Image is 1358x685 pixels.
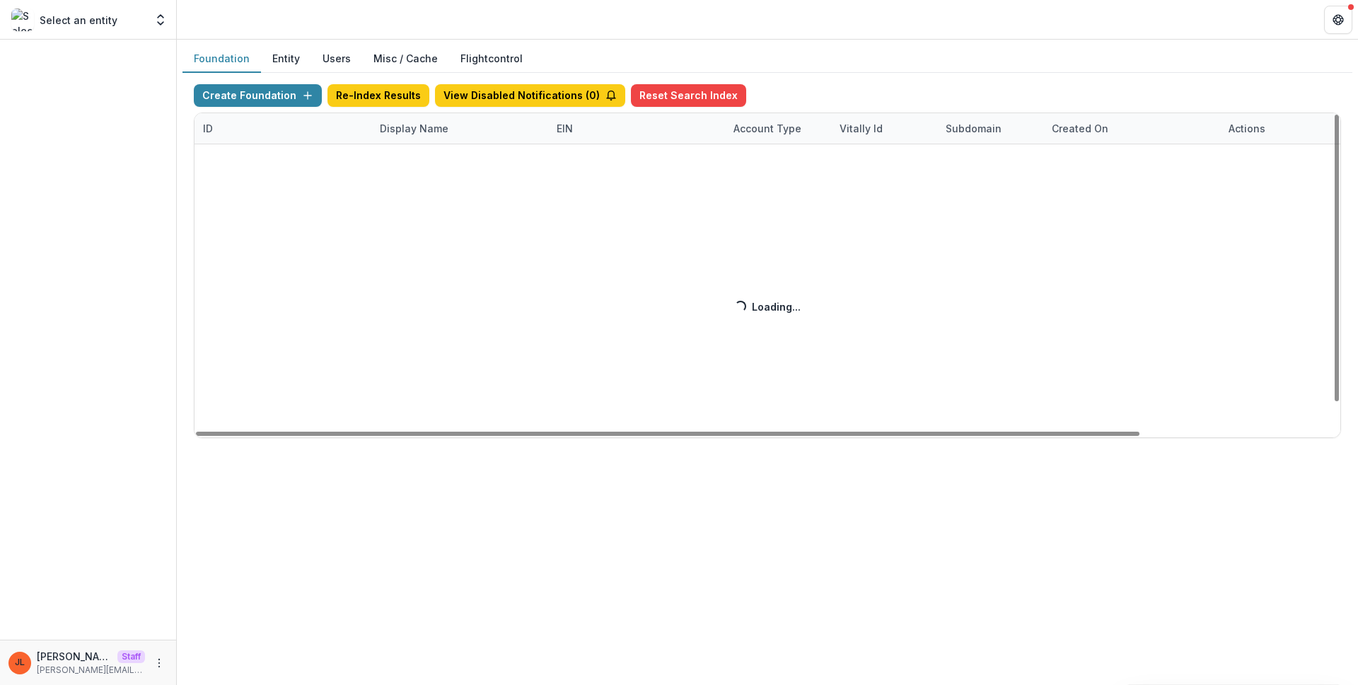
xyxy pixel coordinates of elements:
[37,664,145,677] p: [PERSON_NAME][EMAIL_ADDRESS][DOMAIN_NAME]
[1324,6,1352,34] button: Get Help
[460,51,523,66] a: Flightcontrol
[151,6,170,34] button: Open entity switcher
[362,45,449,73] button: Misc / Cache
[37,649,112,664] p: [PERSON_NAME]
[15,658,25,667] div: Jeanne Locker
[40,13,117,28] p: Select an entity
[151,655,168,672] button: More
[261,45,311,73] button: Entity
[182,45,261,73] button: Foundation
[11,8,34,31] img: Select an entity
[117,650,145,663] p: Staff
[311,45,362,73] button: Users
